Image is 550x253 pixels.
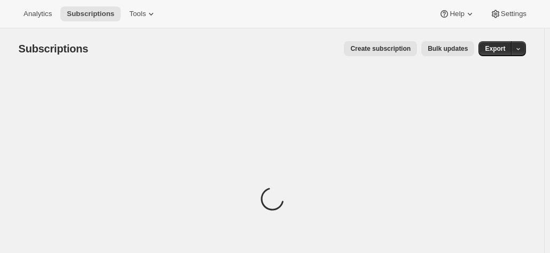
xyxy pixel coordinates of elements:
button: Settings [484,6,533,21]
span: Subscriptions [67,10,114,18]
button: Subscriptions [60,6,121,21]
button: Bulk updates [421,41,474,56]
button: Analytics [17,6,58,21]
span: Bulk updates [428,44,468,53]
span: Subscriptions [19,43,89,55]
button: Export [478,41,512,56]
span: Export [485,44,505,53]
button: Tools [123,6,163,21]
span: Help [450,10,464,18]
span: Tools [129,10,146,18]
span: Analytics [23,10,52,18]
button: Help [433,6,481,21]
span: Create subscription [350,44,411,53]
button: Create subscription [344,41,417,56]
span: Settings [501,10,527,18]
